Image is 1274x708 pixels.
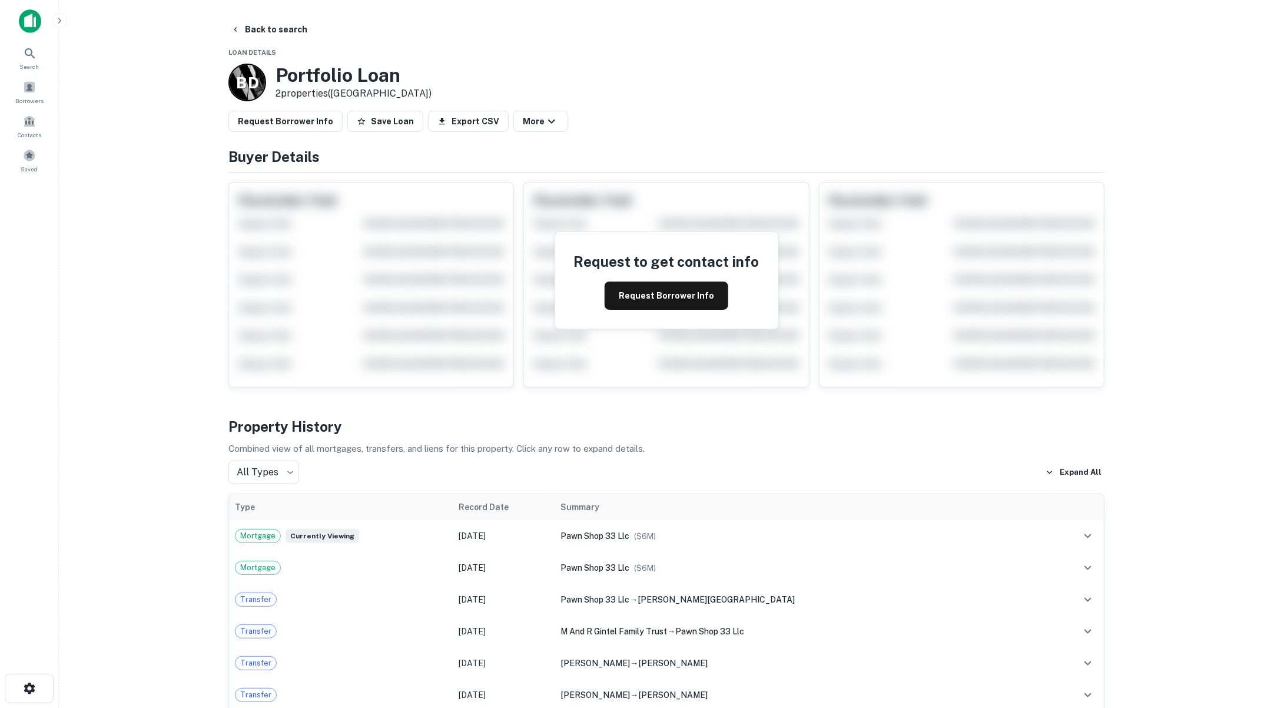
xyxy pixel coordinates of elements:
[4,42,55,74] a: Search
[561,625,1046,638] div: →
[676,627,745,636] span: pawn shop 33 llc
[228,49,276,56] span: Loan Details
[453,584,555,616] td: [DATE]
[347,111,423,132] button: Save Loan
[228,442,1104,456] p: Combined view of all mortgages, transfers, and liens for this property. Click any row to expand d...
[1078,558,1098,578] button: expand row
[561,595,630,604] span: pawn shop 33 llc
[235,626,276,637] span: Transfer
[1078,653,1098,673] button: expand row
[639,659,708,668] span: [PERSON_NAME]
[4,76,55,108] a: Borrowers
[237,71,258,94] p: B D
[561,659,631,668] span: [PERSON_NAME]
[1078,590,1098,610] button: expand row
[235,562,280,574] span: Mortgage
[15,96,44,105] span: Borrowers
[18,130,41,140] span: Contacts
[228,461,299,484] div: All Types
[1078,685,1098,705] button: expand row
[286,529,359,543] span: Currently viewing
[453,494,555,520] th: Record Date
[513,111,568,132] button: More
[1043,464,1104,481] button: Expand All
[453,616,555,647] td: [DATE]
[605,282,728,310] button: Request Borrower Info
[453,647,555,679] td: [DATE]
[1215,614,1274,670] iframe: Chat Widget
[235,689,276,701] span: Transfer
[453,520,555,552] td: [DATE]
[4,144,55,176] a: Saved
[561,657,1046,670] div: →
[276,87,432,101] p: 2 properties ([GEOGRAPHIC_DATA])
[20,62,39,71] span: Search
[635,564,656,573] span: ($ 6M )
[574,251,759,272] h4: Request to get contact info
[4,110,55,142] a: Contacts
[19,9,41,33] img: capitalize-icon.png
[235,530,280,542] span: Mortgage
[1078,526,1098,546] button: expand row
[561,690,631,700] span: [PERSON_NAME]
[1078,621,1098,641] button: expand row
[639,690,708,700] span: [PERSON_NAME]
[428,111,509,132] button: Export CSV
[229,494,453,520] th: Type
[561,531,630,541] span: pawn shop 33 llc
[276,64,432,87] h3: Portfolio Loan
[561,563,630,573] span: pawn shop 33 llc
[453,552,555,584] td: [DATE]
[561,593,1046,606] div: →
[228,416,1104,437] h4: Property History
[228,146,1104,167] h4: Buyer Details
[235,657,276,669] span: Transfer
[561,689,1046,702] div: →
[228,111,343,132] button: Request Borrower Info
[226,19,312,40] button: Back to search
[21,164,38,174] span: Saved
[235,594,276,606] span: Transfer
[555,494,1051,520] th: Summary
[561,627,668,636] span: m and r gintel family trust
[635,532,656,541] span: ($ 6M )
[638,595,795,604] span: [PERSON_NAME][GEOGRAPHIC_DATA]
